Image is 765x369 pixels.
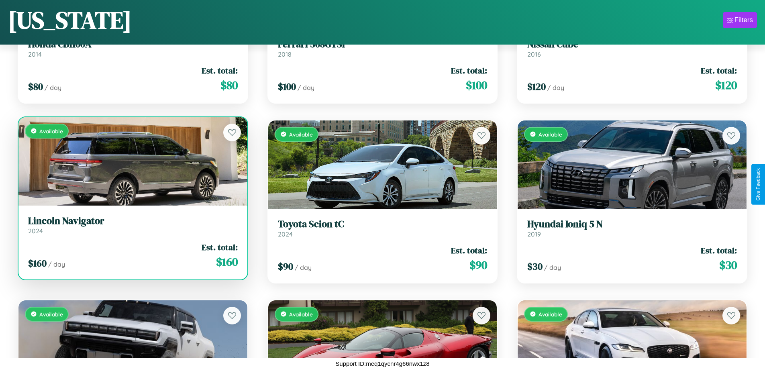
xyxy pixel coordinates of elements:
[278,39,488,58] a: Ferrari 308GTSi2018
[527,39,737,50] h3: Nissan Cube
[45,84,61,92] span: / day
[8,4,132,37] h1: [US_STATE]
[295,263,312,271] span: / day
[39,311,63,318] span: Available
[28,39,238,50] h3: Honda CB1100A
[715,77,737,93] span: $ 120
[28,227,43,235] span: 2024
[527,218,737,230] h3: Hyundai Ioniq 5 N
[451,245,487,256] span: Est. total:
[701,245,737,256] span: Est. total:
[278,230,293,238] span: 2024
[723,12,757,28] button: Filters
[278,218,488,230] h3: Toyota Scion tC
[544,263,561,271] span: / day
[469,257,487,273] span: $ 90
[39,128,63,135] span: Available
[202,241,238,253] span: Est. total:
[28,50,42,58] span: 2014
[28,215,238,235] a: Lincoln Navigator2024
[719,257,737,273] span: $ 30
[289,311,313,318] span: Available
[527,39,737,58] a: Nissan Cube2016
[216,254,238,270] span: $ 160
[527,260,543,273] span: $ 30
[28,80,43,93] span: $ 80
[527,80,546,93] span: $ 120
[451,65,487,76] span: Est. total:
[701,65,737,76] span: Est. total:
[539,131,562,138] span: Available
[547,84,564,92] span: / day
[527,230,541,238] span: 2019
[539,311,562,318] span: Available
[335,358,429,369] p: Support ID: meq1qycnr4g66nwx1z8
[527,218,737,238] a: Hyundai Ioniq 5 N2019
[298,84,314,92] span: / day
[278,80,296,93] span: $ 100
[220,77,238,93] span: $ 80
[278,50,292,58] span: 2018
[527,50,541,58] span: 2016
[734,16,753,24] div: Filters
[466,77,487,93] span: $ 100
[278,39,488,50] h3: Ferrari 308GTSi
[28,257,47,270] span: $ 160
[278,218,488,238] a: Toyota Scion tC2024
[278,260,293,273] span: $ 90
[289,131,313,138] span: Available
[28,39,238,58] a: Honda CB1100A2014
[28,215,238,227] h3: Lincoln Navigator
[48,260,65,268] span: / day
[755,168,761,201] div: Give Feedback
[202,65,238,76] span: Est. total:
